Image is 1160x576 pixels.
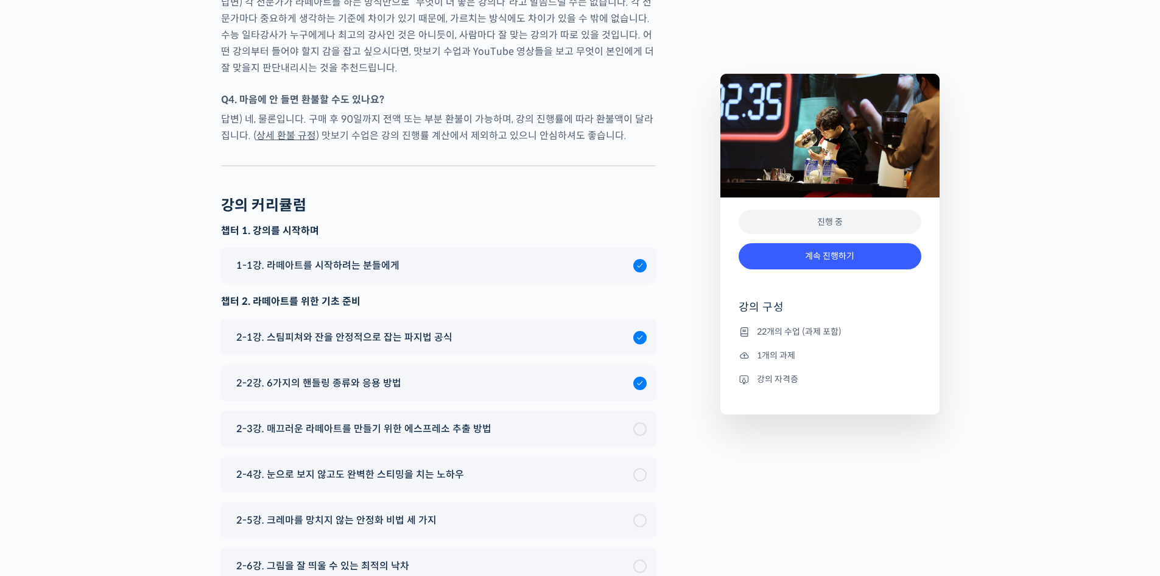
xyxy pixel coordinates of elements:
p: 답변) 네, 물론입니다. 구매 후 90일까지 전액 또는 부분 환불이 가능하며, 강의 진행률에 따라 환불액이 달라집니다. ( ) 맛보기 수업은 강의 진행률 계산에서 제외하고 있... [221,111,656,144]
a: 2-3강. 매끄러운 라떼아트를 만들기 위한 에스프레소 추출 방법 [230,421,647,437]
a: 대화 [80,386,157,417]
a: 2-5강. 크레마를 망치지 않는 안정화 비법 세 가지 [230,512,647,528]
a: 2-2강. 6가지의 핸들링 종류와 응용 방법 [230,375,647,391]
a: 설정 [157,386,234,417]
span: 설정 [188,405,203,414]
li: 22개의 수업 (과제 포함) [739,324,921,339]
span: 1-1강. 라떼아트를 시작하려는 분들에게 [236,257,399,274]
a: 2-4강. 눈으로 보지 않고도 완벽한 스티밍을 치는 노하우 [230,466,647,483]
span: 대화 [111,405,126,415]
h2: 강의 커리큘럼 [221,197,307,215]
span: 2-5강. 크레마를 망치지 않는 안정화 비법 세 가지 [236,512,437,528]
a: 계속 진행하기 [739,243,921,269]
a: 2-6강. 그림을 잘 띄울 수 있는 최적의 낙차 [230,558,647,574]
a: 홈 [4,386,80,417]
li: 강의 자격증 [739,372,921,386]
li: 1개의 과제 [739,348,921,363]
div: 진행 중 [739,210,921,235]
span: 2-2강. 6가지의 핸들링 종류와 응용 방법 [236,375,401,391]
strong: Q4. 마음에 안 들면 환불할 수도 있나요? [221,93,384,106]
h4: 강의 구성 [739,300,921,324]
span: 2-3강. 매끄러운 라떼아트를 만들기 위한 에스프레소 추출 방법 [236,421,491,437]
a: 상세 환불 규정 [256,129,316,142]
span: 2-1강. 스팀피쳐와 잔을 안정적으로 잡는 파지법 공식 [236,329,452,346]
div: 챕터 2. 라떼아트를 위한 기초 준비 [221,293,656,310]
span: 2-6강. 그림을 잘 띄울 수 있는 최적의 낙차 [236,558,409,574]
h3: 챕터 1. 강의를 시작하며 [221,224,656,238]
span: 2-4강. 눈으로 보지 않고도 완벽한 스티밍을 치는 노하우 [236,466,464,483]
span: 홈 [38,405,46,414]
a: 2-1강. 스팀피쳐와 잔을 안정적으로 잡는 파지법 공식 [230,329,647,346]
a: 1-1강. 라떼아트를 시작하려는 분들에게 [230,257,647,274]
